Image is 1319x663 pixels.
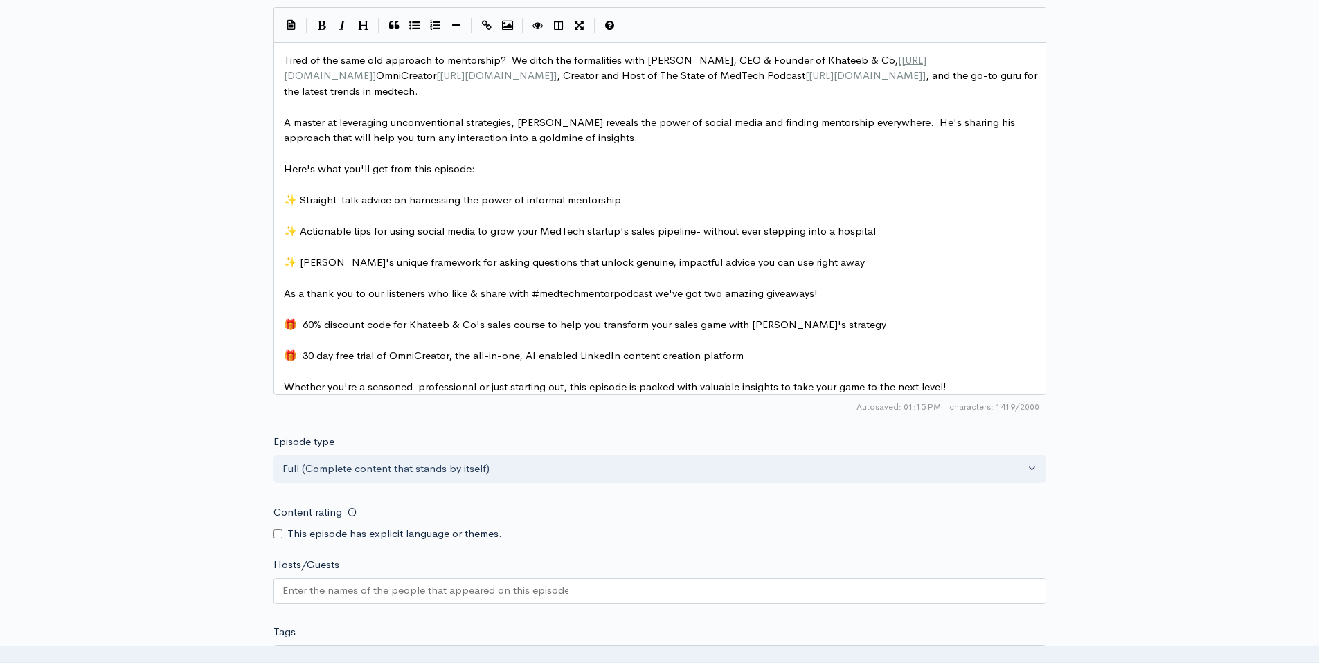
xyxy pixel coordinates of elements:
button: Numbered List [425,15,446,36]
span: As a thank you to our listeners who like & share with #medtechmentorpodcast we've got two amazing... [284,287,818,300]
span: ] [373,69,376,82]
span: ✨ Straight-talk advice on harnessing the power of informal mentorship [284,193,621,206]
button: Bold [312,15,332,36]
button: Toggle Fullscreen [569,15,590,36]
i: | [378,18,379,34]
span: Tired of the same old approach to mentorship? We ditch the formalities with [PERSON_NAME], CEO & ... [284,53,1040,98]
span: [URL][DOMAIN_NAME] [809,69,922,82]
label: Content rating [273,498,342,527]
span: Autosaved: 01:15 PM [856,401,941,413]
button: Markdown Guide [600,15,620,36]
button: Full (Complete content that stands by itself) [273,455,1046,483]
button: Generic List [404,15,425,36]
span: 1419/2000 [949,401,1039,413]
span: [ [898,53,901,66]
button: Create Link [476,15,497,36]
button: Insert Horizontal Line [446,15,467,36]
button: Quote [384,15,404,36]
input: Enter the names of the people that appeared on this episode [282,583,568,599]
div: Full (Complete content that stands by itself) [282,461,1025,477]
span: ] [553,69,557,82]
i: | [522,18,523,34]
label: Tags [273,624,296,640]
i: | [471,18,472,34]
button: Italic [332,15,353,36]
span: 🎁 30 day free trial of OmniCreator, the all-in-one, AI enabled LinkedIn content creation platform [284,349,744,362]
span: [ [436,69,440,82]
button: Heading [353,15,374,36]
span: 🎁 60% discount code for Khateeb & Co's sales course to help you transform your sales game with [P... [284,318,886,331]
span: [URL][DOMAIN_NAME] [440,69,553,82]
span: Here's what you'll get from this episode: [284,162,475,175]
label: This episode has explicit language or themes. [287,526,502,542]
span: ✨ Actionable tips for using social media to grow your MedTech startup's sales pipeline- without e... [284,224,876,237]
label: Episode type [273,434,334,450]
span: ] [922,69,926,82]
label: Hosts/Guests [273,557,339,573]
span: [ [805,69,809,82]
button: Toggle Preview [528,15,548,36]
span: ✨ [PERSON_NAME]'s unique framework for asking questions that unlock genuine, impactful advice you... [284,255,865,269]
i: | [306,18,307,34]
button: Insert Show Notes Template [281,14,302,35]
button: Insert Image [497,15,518,36]
i: | [594,18,595,34]
button: Toggle Side by Side [548,15,569,36]
span: A master at leveraging unconventional strategies, [PERSON_NAME] reveals the power of social media... [284,116,1018,145]
span: Whether you're a seasoned professional or just starting out, this episode is packed with valuable... [284,380,946,393]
